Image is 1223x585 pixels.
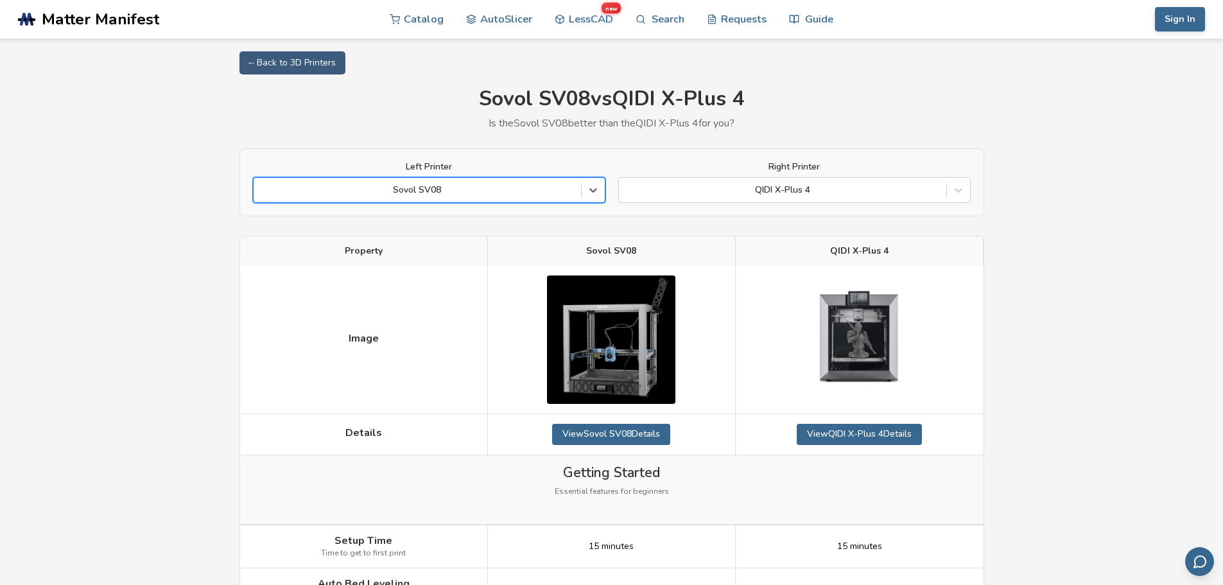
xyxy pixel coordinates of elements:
span: new [602,2,621,13]
span: Setup Time [334,535,392,546]
button: Sign In [1155,7,1205,31]
a: ← Back to 3D Printers [239,51,345,74]
span: Essential features for beginners [555,487,669,496]
a: ViewSovol SV08Details [552,424,670,444]
span: QIDI X-Plus 4 [830,246,889,256]
img: Sovol SV08 [547,275,675,404]
a: ViewQIDI X-Plus 4Details [797,424,922,444]
span: Image [349,333,379,344]
span: Details [345,427,382,439]
h1: Sovol SV08 vs QIDI X-Plus 4 [239,87,984,111]
span: Matter Manifest [42,10,159,28]
span: 15 minutes [837,541,882,552]
span: Getting Started [563,465,660,480]
span: Property [345,246,383,256]
p: Is the Sovol SV08 better than the QIDI X-Plus 4 for you? [239,118,984,129]
label: Right Printer [618,162,971,172]
img: QIDI X-Plus 4 [795,275,924,404]
input: QIDI X-Plus 4 [625,185,628,195]
span: Sovol SV08 [586,246,636,256]
span: Time to get to first print [321,549,406,558]
button: Send feedback via email [1185,547,1214,576]
label: Left Printer [253,162,605,172]
span: 15 minutes [589,541,634,552]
